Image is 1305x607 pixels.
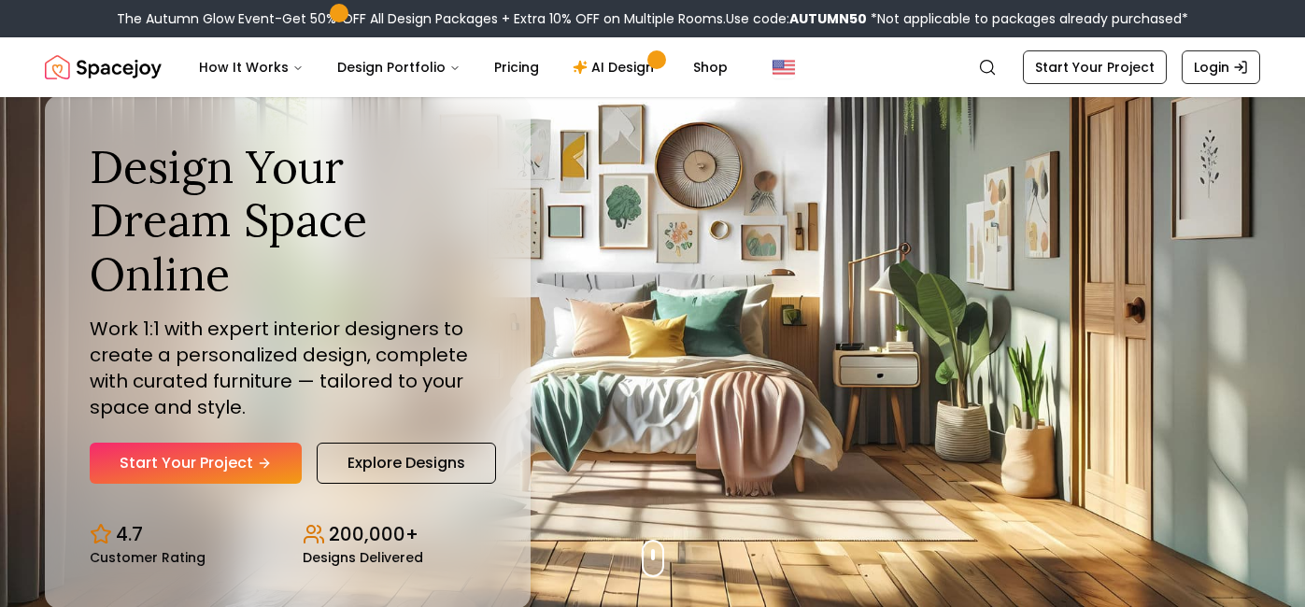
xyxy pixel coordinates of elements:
small: Designs Delivered [303,551,423,564]
h1: Design Your Dream Space Online [90,140,486,302]
p: 4.7 [116,521,143,547]
a: Explore Designs [317,443,496,484]
p: Work 1:1 with expert interior designers to create a personalized design, complete with curated fu... [90,316,486,420]
div: The Autumn Glow Event-Get 50% OFF All Design Packages + Extra 10% OFF on Multiple Rooms. [117,9,1188,28]
img: United States [773,56,795,78]
span: *Not applicable to packages already purchased* [867,9,1188,28]
a: Pricing [479,49,554,86]
a: AI Design [558,49,674,86]
a: Spacejoy [45,49,162,86]
p: 200,000+ [329,521,418,547]
button: How It Works [184,49,319,86]
b: AUTUMN50 [789,9,867,28]
nav: Main [184,49,743,86]
small: Customer Rating [90,551,206,564]
img: Spacejoy Logo [45,49,162,86]
a: Start Your Project [1023,50,1167,84]
button: Design Portfolio [322,49,475,86]
a: Login [1182,50,1260,84]
div: Design stats [90,506,486,564]
a: Shop [678,49,743,86]
nav: Global [45,37,1260,97]
span: Use code: [726,9,867,28]
a: Start Your Project [90,443,302,484]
